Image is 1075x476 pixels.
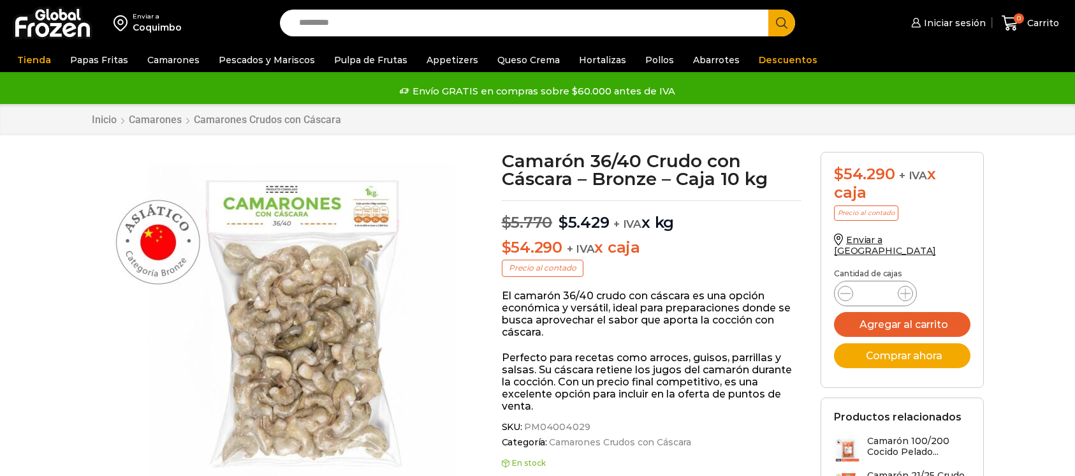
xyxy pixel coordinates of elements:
bdi: 54.290 [502,238,562,257]
span: $ [834,165,844,183]
bdi: 5.770 [502,213,553,232]
h1: Camarón 36/40 Crudo con Cáscara – Bronze – Caja 10 kg [502,152,802,188]
a: Queso Crema [491,48,566,72]
div: x caja [834,165,970,202]
p: Cantidad de cajas [834,269,970,278]
a: Abarrotes [687,48,746,72]
nav: Breadcrumb [91,114,342,126]
input: Product quantity [863,285,888,302]
a: Tienda [11,48,57,72]
div: Enviar a [133,12,182,21]
a: Camarones Crudos con Cáscara [547,437,691,448]
a: Iniciar sesión [908,10,986,36]
h3: Camarón 100/200 Cocido Pelado... [867,436,970,457]
span: Iniciar sesión [921,17,986,29]
a: Inicio [91,114,117,126]
p: Precio al contado [834,205,898,221]
a: Appetizers [420,48,485,72]
a: Pulpa de Frutas [328,48,414,72]
a: 0 Carrito [998,8,1062,38]
span: $ [559,213,568,232]
button: Comprar ahora [834,343,970,368]
a: Pescados y Mariscos [212,48,321,72]
p: x caja [502,239,802,257]
span: + IVA [613,218,641,230]
button: Agregar al carrito [834,312,970,337]
bdi: 5.429 [559,213,610,232]
a: Enviar a [GEOGRAPHIC_DATA] [834,234,936,257]
span: $ [502,213,511,232]
a: Hortalizas [573,48,633,72]
p: x kg [502,200,802,232]
span: 0 [1014,13,1024,24]
p: El camarón 36/40 crudo con cáscara es una opción económica y versátil, ideal para preparaciones d... [502,290,802,339]
button: Search button [768,10,795,36]
a: Papas Fritas [64,48,135,72]
span: + IVA [899,169,927,182]
a: Descuentos [752,48,824,72]
h2: Productos relacionados [834,411,962,423]
span: PM04004029 [522,422,590,433]
a: Camarones [128,114,182,126]
span: Categoría: [502,437,802,448]
span: + IVA [567,242,595,255]
p: Precio al contado [502,260,583,276]
a: Pollos [639,48,680,72]
p: En stock [502,459,802,468]
a: Camarones [141,48,206,72]
a: Camarón 100/200 Cocido Pelado... [834,436,970,463]
a: Camarones Crudos con Cáscara [193,114,342,126]
span: Carrito [1024,17,1059,29]
span: SKU: [502,422,802,433]
bdi: 54.290 [834,165,895,183]
span: $ [502,238,511,257]
div: Coquimbo [133,21,182,34]
img: address-field-icon.svg [113,12,133,34]
p: Perfecto para recetas como arroces, guisos, parrillas y salsas. Su cáscara retiene los jugos del ... [502,352,802,413]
